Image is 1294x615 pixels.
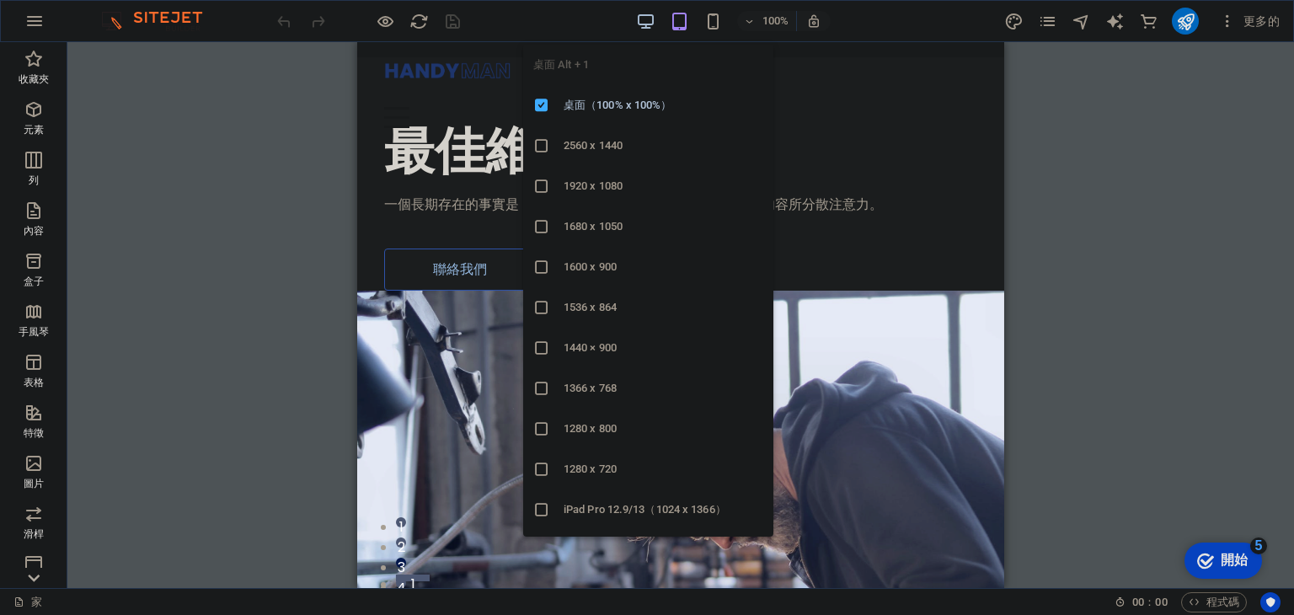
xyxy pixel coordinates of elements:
[1132,596,1144,608] font: 00
[29,174,39,186] font: 列
[24,427,44,439] font: 特徵
[130,3,137,18] font: 5
[1038,12,1057,31] i: 頁面（Ctrl+Alt+S）
[59,8,136,44] div: 開始 剩餘 5 件，完成度 0%
[564,341,617,354] font: 1440 × 900
[409,11,429,31] button: 重新載入
[24,478,44,489] font: 圖片
[564,139,623,152] font: 2560 x 1440
[24,275,44,287] font: 盒子
[806,13,821,29] i: 調整大小時自動調整縮放等級以適合所選設備。
[1212,8,1286,35] button: 更多的
[1139,12,1158,31] i: 商業
[39,532,72,539] button: 1
[13,592,42,612] a: 按一下可取消選擇。雙擊可開啟 Pages
[24,528,44,540] font: 滑桿
[97,11,223,31] img: 編輯標誌
[1181,592,1247,612] button: 程式碼
[1155,596,1167,608] font: 00
[1037,11,1057,31] button: 頁面
[1260,592,1281,612] button: 以使用者為中心
[564,382,617,394] font: 1366 x 768
[564,422,617,435] font: 1280 x 800
[19,326,49,338] font: 手風琴
[564,463,617,475] font: 1280 x 720
[19,73,49,85] font: 收藏夾
[1206,596,1239,608] font: 程式碼
[1144,596,1155,608] font: ：
[1105,12,1125,31] i: 人工智慧作家
[1138,11,1158,31] button: 商業
[24,225,44,237] font: 內容
[24,124,44,136] font: 元素
[1104,11,1125,31] button: 文字產生器
[31,596,42,608] font: 家
[1243,14,1280,28] font: 更多的
[1115,592,1168,612] h6: 會議時間
[1072,12,1091,31] i: 航海家
[24,377,44,388] font: 表格
[1172,8,1199,35] button: 發布
[1003,11,1024,31] button: 設計
[737,11,797,31] button: 100%
[95,18,122,32] font: 開始
[762,14,789,27] font: 100%
[564,503,726,516] font: iPad Pro 12.9/13（1024 x 1366）
[1176,12,1195,31] i: 發布
[564,301,617,313] font: 1536 x 864
[564,179,623,192] font: 1920 x 1080
[564,260,617,273] font: 1600 x 900
[564,99,671,111] font: 桌面（100% x 100%）
[1071,11,1091,31] button: 航海家
[564,220,623,233] font: 1680 x 1050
